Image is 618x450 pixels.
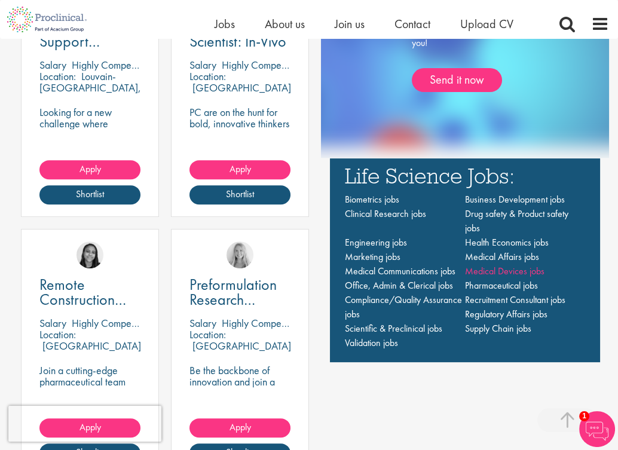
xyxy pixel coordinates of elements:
a: Marketing jobs [345,250,400,263]
a: Medical Communications jobs [345,265,455,277]
a: Scientific & Preclinical jobs [345,322,442,335]
p: Highly Competitive [72,58,151,72]
span: Remote Construction Project Manager [39,274,126,339]
a: Upload CV [460,16,513,32]
a: Preformulation Research Associate [189,277,290,307]
a: Engineering jobs [345,236,407,249]
a: Associate Scientist: In-Vivo [189,19,290,49]
span: Technical Support Engineer [39,16,100,66]
a: Compliance/Quality Assurance jobs [345,293,462,320]
a: Clinical Research jobs [345,207,426,220]
span: Location: [39,69,76,83]
p: Highly Competitive [222,316,301,330]
p: Looking for a new challenge where engineering meets impact? This role as Technical Support Engine... [39,106,140,186]
div: Simply upload your CV and let us find jobs for you! [412,23,579,92]
img: Eloise Coly [77,241,103,268]
span: Salary [39,58,66,72]
a: Technical Support Engineer [39,19,140,49]
a: Regulatory Affairs jobs [465,308,547,320]
a: Apply [39,160,140,179]
p: [GEOGRAPHIC_DATA], [GEOGRAPHIC_DATA] [189,81,294,106]
span: Apply [79,163,101,175]
a: Business Development jobs [465,193,565,206]
iframe: reCAPTCHA [8,406,161,442]
span: 1 [579,411,589,421]
span: Salary [189,58,216,72]
a: Pharmaceutical jobs [465,279,538,292]
p: [GEOGRAPHIC_DATA], [GEOGRAPHIC_DATA] [189,339,294,364]
a: Apply [189,418,290,437]
a: Send it now [412,68,502,92]
a: Contact [394,16,430,32]
span: Preformulation Research Associate [189,274,277,325]
a: Medical Devices jobs [465,265,544,277]
a: Supply Chain jobs [465,322,531,335]
a: Shortlist [39,185,140,204]
a: Jobs [215,16,235,32]
span: Location: [39,327,76,341]
a: Validation jobs [345,336,398,349]
p: Join a cutting-edge pharmaceutical team where your precision and passion for quality will help sh... [39,365,140,444]
a: Join us [335,16,365,32]
a: About us [265,16,305,32]
span: Apply [230,163,251,175]
p: Highly Competitive [72,316,151,330]
span: Salary [189,316,216,330]
span: Location: [189,69,226,83]
p: [GEOGRAPHIC_DATA], [GEOGRAPHIC_DATA] [39,339,144,364]
a: Recruitment Consultant jobs [465,293,565,306]
a: Drug safety & Product safety jobs [465,207,568,234]
h3: Life Science Jobs: [345,164,585,186]
a: Biometrics jobs [345,193,399,206]
a: Health Economics jobs [465,236,549,249]
a: Shortlist [189,185,290,204]
a: Apply [189,160,290,179]
a: Medical Affairs jobs [465,250,539,263]
p: Louvain-[GEOGRAPHIC_DATA], [GEOGRAPHIC_DATA] [39,69,141,106]
span: Salary [39,316,66,330]
a: Remote Construction Project Manager [39,277,140,307]
p: Be the backbone of innovation and join a leading pharmaceutical company to help keep life-changin... [189,365,290,433]
span: Apply [230,421,251,433]
p: PC are on the hunt for bold, innovative thinkers who are ready to help push the boundaries of sci... [189,106,290,186]
img: Chatbot [579,411,615,447]
span: Location: [189,327,226,341]
p: Highly Competitive [222,58,301,72]
a: Office, Admin & Clerical jobs [345,279,453,292]
nav: Main navigation [345,192,585,350]
img: Shannon Briggs [227,241,253,268]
